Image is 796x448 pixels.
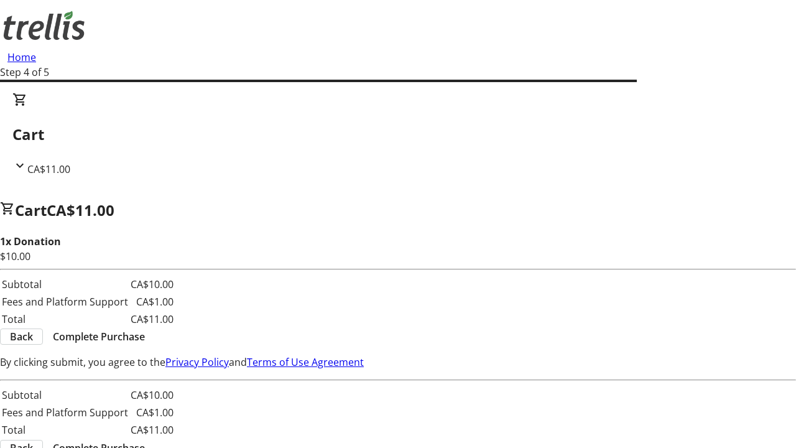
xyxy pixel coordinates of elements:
td: CA$10.00 [130,387,174,403]
td: Total [1,422,129,438]
a: Privacy Policy [165,355,229,369]
td: CA$1.00 [130,404,174,421]
a: Terms of Use Agreement [247,355,364,369]
span: Complete Purchase [53,329,145,344]
span: CA$11.00 [27,162,70,176]
td: Subtotal [1,276,129,292]
span: Cart [15,200,47,220]
td: Total [1,311,129,327]
td: CA$1.00 [130,294,174,310]
td: CA$10.00 [130,276,174,292]
td: Subtotal [1,387,129,403]
span: Back [10,329,33,344]
td: Fees and Platform Support [1,404,129,421]
td: CA$11.00 [130,311,174,327]
div: CartCA$11.00 [12,92,784,177]
td: Fees and Platform Support [1,294,129,310]
span: CA$11.00 [47,200,114,220]
button: Complete Purchase [43,329,155,344]
h2: Cart [12,123,784,146]
td: CA$11.00 [130,422,174,438]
